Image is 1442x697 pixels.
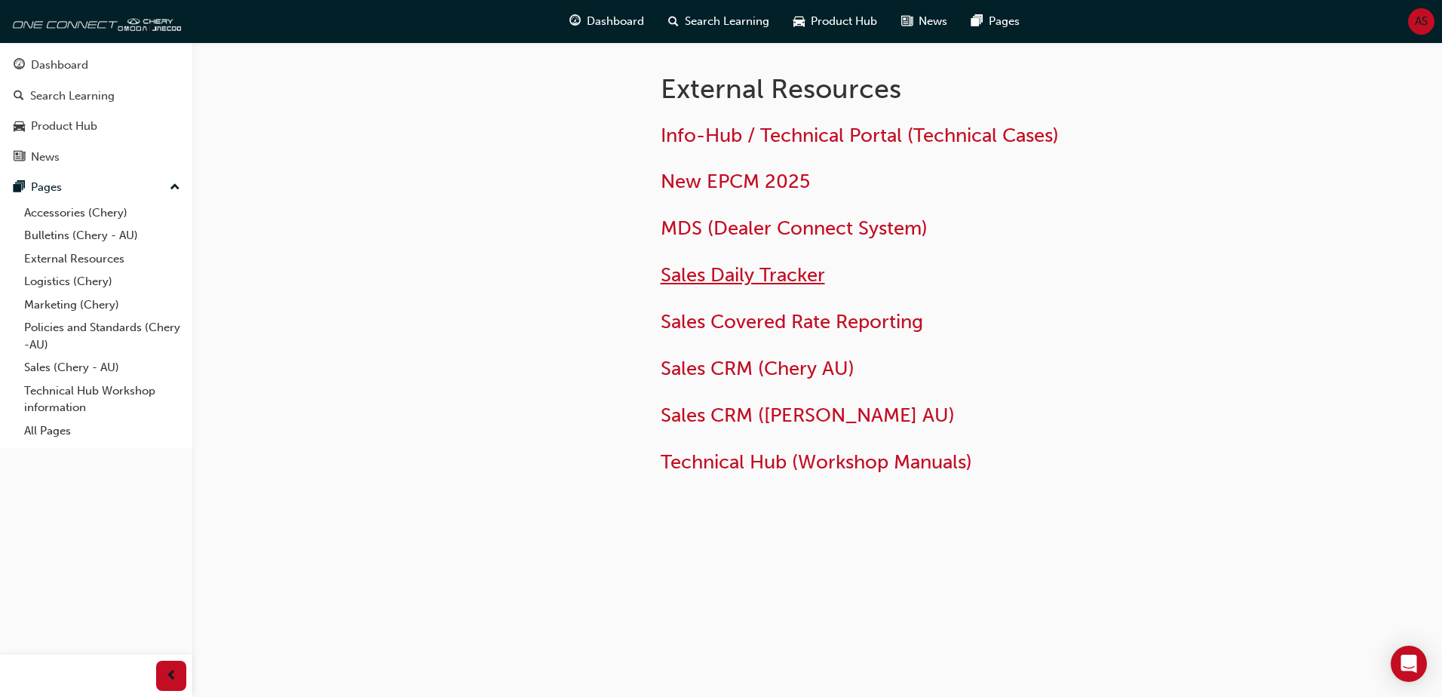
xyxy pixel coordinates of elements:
span: news-icon [901,12,913,31]
a: Accessories (Chery) [18,201,186,225]
a: Sales CRM (Chery AU) [661,357,854,380]
span: search-icon [668,12,679,31]
span: news-icon [14,151,25,164]
a: Bulletins (Chery - AU) [18,224,186,247]
span: Search Learning [685,13,769,30]
h1: External Resources [661,72,1155,106]
a: Technical Hub (Workshop Manuals) [661,450,972,474]
a: MDS (Dealer Connect System) [661,216,928,240]
button: Pages [6,173,186,201]
span: Dashboard [587,13,644,30]
div: Pages [31,179,62,196]
a: Technical Hub Workshop information [18,379,186,419]
span: up-icon [170,178,180,198]
a: car-iconProduct Hub [781,6,889,37]
a: External Resources [18,247,186,271]
span: Product Hub [811,13,877,30]
span: search-icon [14,90,24,103]
a: Sales Covered Rate Reporting [661,310,923,333]
a: Info-Hub / Technical Portal (Technical Cases) [661,124,1059,147]
span: AS [1415,13,1428,30]
a: Marketing (Chery) [18,293,186,317]
span: pages-icon [971,12,983,31]
button: DashboardSearch LearningProduct HubNews [6,48,186,173]
a: News [6,143,186,171]
a: Search Learning [6,82,186,110]
span: prev-icon [166,667,177,686]
span: pages-icon [14,181,25,195]
a: Sales Daily Tracker [661,263,825,287]
img: oneconnect [8,6,181,36]
a: All Pages [18,419,186,443]
a: search-iconSearch Learning [656,6,781,37]
div: Product Hub [31,118,97,135]
div: News [31,149,60,166]
a: Sales (Chery - AU) [18,356,186,379]
a: Policies and Standards (Chery -AU) [18,316,186,356]
a: Product Hub [6,112,186,140]
a: Logistics (Chery) [18,270,186,293]
span: News [919,13,947,30]
a: news-iconNews [889,6,959,37]
button: AS [1408,8,1434,35]
a: Dashboard [6,51,186,79]
a: pages-iconPages [959,6,1032,37]
div: Search Learning [30,88,115,105]
span: car-icon [793,12,805,31]
span: car-icon [14,120,25,134]
span: guage-icon [14,59,25,72]
div: Open Intercom Messenger [1391,646,1427,682]
a: New EPCM 2025 [661,170,810,193]
a: guage-iconDashboard [557,6,656,37]
a: Sales CRM ([PERSON_NAME] AU) [661,404,955,427]
div: Dashboard [31,57,88,74]
span: guage-icon [569,12,581,31]
span: Pages [989,13,1020,30]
